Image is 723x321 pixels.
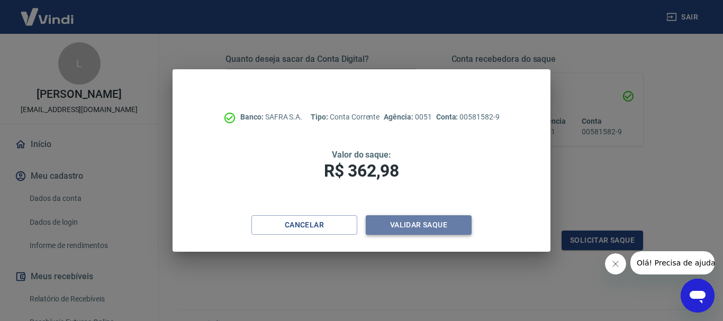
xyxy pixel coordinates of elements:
[605,253,626,274] iframe: Fechar mensagem
[436,112,500,123] p: 00581582-9
[240,113,265,121] span: Banco:
[332,150,391,160] span: Valor do saque:
[630,251,715,274] iframe: Mensagem da empresa
[436,113,460,121] span: Conta:
[366,215,472,235] button: Validar saque
[6,7,89,16] span: Olá! Precisa de ajuda?
[251,215,357,235] button: Cancelar
[311,113,330,121] span: Tipo:
[384,112,431,123] p: 0051
[681,279,715,313] iframe: Botão para abrir a janela de mensagens
[240,112,302,123] p: SAFRA S.A.
[384,113,415,121] span: Agência:
[324,161,399,181] span: R$ 362,98
[311,112,379,123] p: Conta Corrente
